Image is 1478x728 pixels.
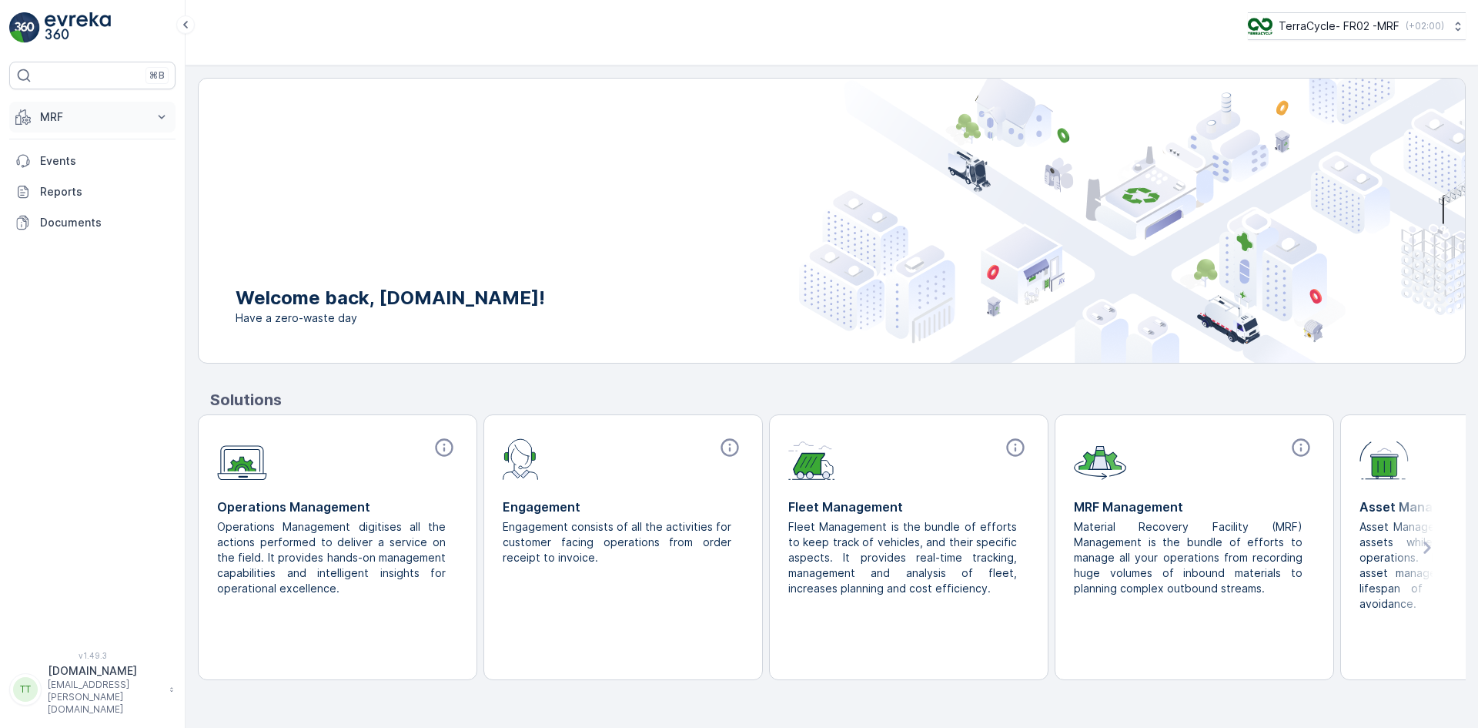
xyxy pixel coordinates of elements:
[9,651,176,660] span: v 1.49.3
[217,498,458,516] p: Operations Management
[1359,437,1409,480] img: module-icon
[1074,437,1126,480] img: module-icon
[40,215,169,230] p: Documents
[1248,12,1466,40] button: TerraCycle- FR02 -MRF(+02:00)
[217,437,267,481] img: module-icon
[48,679,162,716] p: [EMAIL_ADDRESS][PERSON_NAME][DOMAIN_NAME]
[799,79,1465,363] img: city illustration
[9,12,40,43] img: logo
[9,663,176,716] button: TT[DOMAIN_NAME][EMAIL_ADDRESS][PERSON_NAME][DOMAIN_NAME]
[9,102,176,133] button: MRF
[788,437,835,480] img: module-icon
[1074,519,1302,596] p: Material Recovery Facility (MRF) Management is the bundle of efforts to manage all your operation...
[503,498,744,516] p: Engagement
[40,109,145,125] p: MRF
[9,207,176,238] a: Documents
[40,184,169,200] p: Reports
[236,286,545,310] p: Welcome back, [DOMAIN_NAME]!
[149,69,165,82] p: ⌘B
[788,519,1017,596] p: Fleet Management is the bundle of efforts to keep track of vehicles, and their specific aspects. ...
[1406,20,1444,32] p: ( +02:00 )
[1074,498,1315,516] p: MRF Management
[210,388,1466,411] p: Solutions
[1279,18,1399,34] p: TerraCycle- FR02 -MRF
[48,663,162,679] p: [DOMAIN_NAME]
[503,437,539,480] img: module-icon
[236,310,545,326] span: Have a zero-waste day
[788,498,1029,516] p: Fleet Management
[9,176,176,207] a: Reports
[45,12,111,43] img: logo_light-DOdMpM7g.png
[13,677,38,702] div: TT
[1248,18,1272,35] img: terracycle.png
[40,153,169,169] p: Events
[217,519,446,596] p: Operations Management digitises all the actions performed to deliver a service on the field. It p...
[9,146,176,176] a: Events
[503,519,731,565] p: Engagement consists of all the activities for customer facing operations from order receipt to in...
